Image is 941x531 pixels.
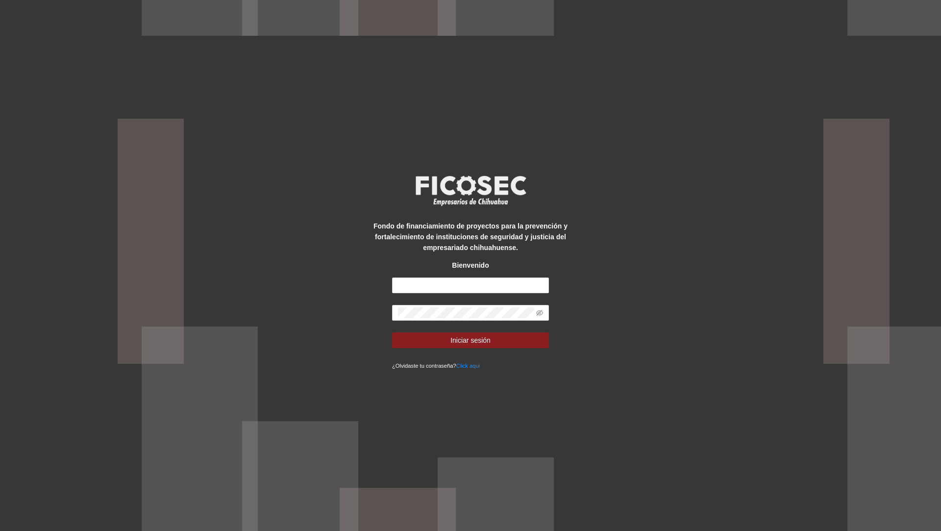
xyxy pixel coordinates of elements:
img: logo [409,173,532,209]
strong: Bienvenido [452,261,489,269]
button: Iniciar sesión [392,332,549,348]
span: eye-invisible [536,309,543,316]
small: ¿Olvidaste tu contraseña? [392,363,480,369]
strong: Fondo de financiamiento de proyectos para la prevención y fortalecimiento de instituciones de seg... [373,222,568,252]
span: Iniciar sesión [450,335,491,346]
a: Click aqui [456,363,480,369]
